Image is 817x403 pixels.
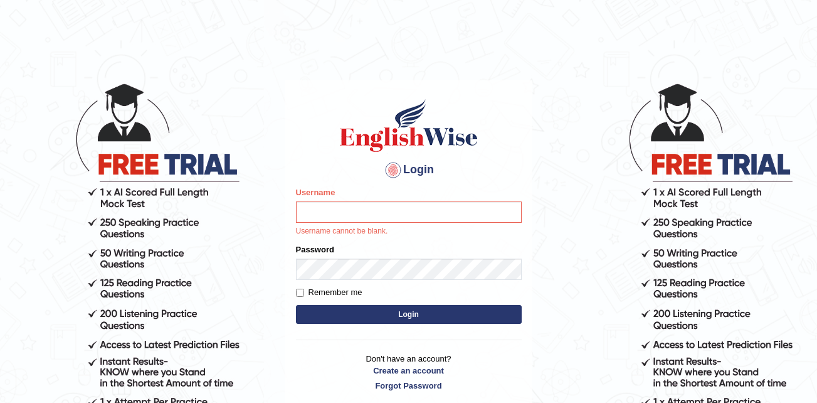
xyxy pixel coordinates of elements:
[296,286,362,299] label: Remember me
[296,289,304,297] input: Remember me
[296,226,522,237] p: Username cannot be blank.
[296,305,522,324] button: Login
[296,186,335,198] label: Username
[296,244,334,255] label: Password
[296,365,522,377] a: Create an account
[296,353,522,392] p: Don't have an account?
[337,97,480,154] img: Logo of English Wise sign in for intelligent practice with AI
[296,160,522,180] h4: Login
[296,380,522,392] a: Forgot Password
